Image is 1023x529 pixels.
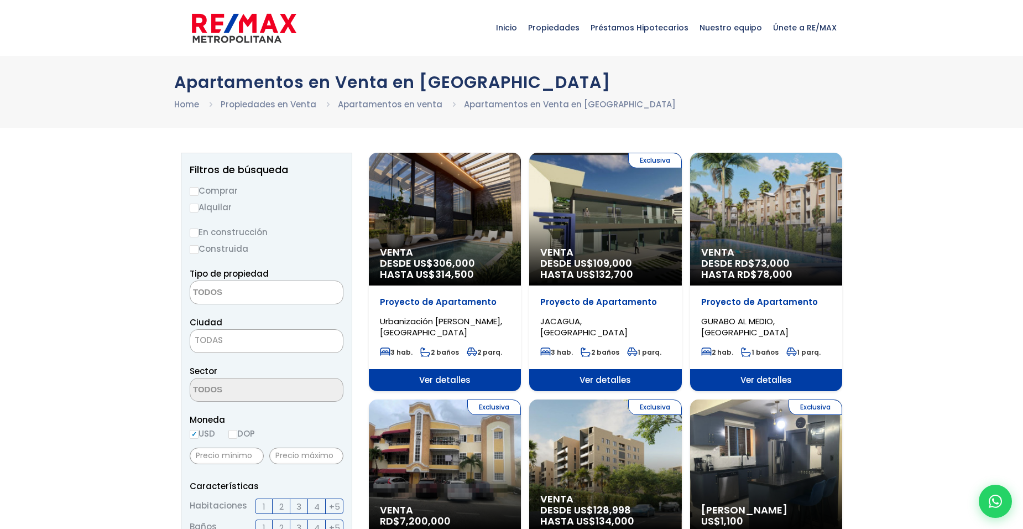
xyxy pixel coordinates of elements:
span: Exclusiva [789,400,842,415]
input: En construcción [190,229,199,237]
p: Proyecto de Apartamento [380,297,510,308]
input: Precio mínimo [190,448,264,464]
label: En construcción [190,225,343,239]
input: Alquilar [190,204,199,212]
input: Comprar [190,187,199,196]
input: USD [190,430,199,439]
span: Habitaciones [190,499,247,514]
span: 4 [314,500,320,514]
span: 314,500 [435,267,474,281]
span: 1 [263,500,265,514]
span: Sector [190,365,217,377]
span: 78,000 [757,267,792,281]
li: Apartamentos en Venta en [GEOGRAPHIC_DATA] [464,97,676,111]
span: 109,000 [593,256,632,270]
span: Ciudad [190,317,222,328]
label: Alquilar [190,200,343,214]
span: 1,100 [721,514,743,528]
span: 1 parq. [786,348,821,357]
span: +5 [329,500,340,514]
a: Venta DESDE US$306,000 HASTA US$314,500 Proyecto de Apartamento Urbanización [PERSON_NAME], [GEOG... [369,153,521,391]
span: 7,200,000 [400,514,451,528]
span: 3 hab. [380,348,413,357]
span: 2 baños [581,348,619,357]
span: 306,000 [433,256,475,270]
a: Home [174,98,199,110]
span: Únete a RE/MAX [768,11,842,44]
span: 73,000 [755,256,790,270]
input: Precio máximo [269,448,343,464]
span: RD$ [380,514,451,528]
img: remax-metropolitana-logo [192,12,296,45]
span: Inicio [490,11,523,44]
span: Nuestro equipo [694,11,768,44]
span: Venta [380,247,510,258]
span: US$ [701,514,743,528]
span: Ver detalles [690,369,842,391]
span: 1 baños [741,348,779,357]
span: 2 baños [420,348,459,357]
span: 128,998 [593,503,631,517]
label: USD [190,427,215,440]
span: Venta [380,505,510,516]
span: Venta [540,494,670,505]
h1: Apartamentos en Venta en [GEOGRAPHIC_DATA] [174,72,849,92]
h2: Filtros de búsqueda [190,164,343,175]
span: Exclusiva [628,153,682,168]
span: Venta [701,247,831,258]
input: DOP [228,430,237,439]
span: Urbanización [PERSON_NAME], [GEOGRAPHIC_DATA] [380,315,502,338]
span: HASTA US$ [540,269,670,280]
span: Exclusiva [467,400,521,415]
span: GURABO AL MEDIO, [GEOGRAPHIC_DATA] [701,315,789,338]
span: 2 hab. [701,348,733,357]
span: TODAS [195,334,223,346]
span: Ver detalles [529,369,681,391]
span: Venta [540,247,670,258]
span: [PERSON_NAME] [701,505,831,516]
input: Construida [190,245,199,254]
span: JACAGUA, [GEOGRAPHIC_DATA] [540,315,628,338]
p: Características [190,479,343,493]
span: HASTA US$ [540,516,670,527]
p: Proyecto de Apartamento [540,297,670,308]
span: HASTA US$ [380,269,510,280]
label: DOP [228,427,255,440]
textarea: Search [190,378,297,402]
span: DESDE US$ [540,258,670,280]
span: 3 [296,500,301,514]
textarea: Search [190,281,297,305]
span: 2 [279,500,284,514]
p: Proyecto de Apartamento [701,297,831,308]
span: 134,000 [596,514,634,528]
span: 1 parq. [627,348,661,357]
span: HASTA RD$ [701,269,831,280]
span: Moneda [190,413,343,427]
span: Tipo de propiedad [190,268,269,279]
span: Propiedades [523,11,585,44]
span: Exclusiva [628,400,682,415]
span: DESDE RD$ [701,258,831,280]
span: TODAS [190,333,343,348]
span: TODAS [190,329,343,353]
a: Venta DESDE RD$73,000 HASTA RD$78,000 Proyecto de Apartamento GURABO AL MEDIO, [GEOGRAPHIC_DATA] ... [690,153,842,391]
span: 132,700 [596,267,633,281]
a: Exclusiva Venta DESDE US$109,000 HASTA US$132,700 Proyecto de Apartamento JACAGUA, [GEOGRAPHIC_DA... [529,153,681,391]
a: Propiedades en Venta [221,98,316,110]
span: 3 hab. [540,348,573,357]
span: DESDE US$ [380,258,510,280]
span: DESDE US$ [540,505,670,527]
label: Comprar [190,184,343,198]
span: Ver detalles [369,369,521,391]
span: 2 parq. [467,348,502,357]
label: Construida [190,242,343,256]
a: Apartamentos en venta [338,98,442,110]
span: Préstamos Hipotecarios [585,11,694,44]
